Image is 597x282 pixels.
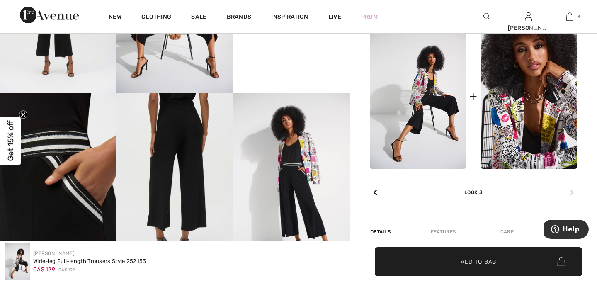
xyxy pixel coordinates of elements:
[233,93,350,268] img: Wide-Leg Full-Length Trousers Style 252153. 7
[469,87,477,106] div: +
[58,267,75,273] span: CA$ 199
[483,12,490,22] img: search the website
[19,111,27,119] button: Close teaser
[141,13,171,22] a: Clothing
[525,12,532,20] a: Sign In
[328,12,341,21] a: Live
[370,224,393,239] div: Details
[557,257,565,266] img: Bag.svg
[493,224,521,239] div: Care
[424,224,463,239] div: Features
[116,93,233,268] img: Wide-Leg Full-Length Trousers Style 252153. 6
[370,24,466,169] img: Wide-Leg Full-Length Trousers Style 252153
[109,13,121,22] a: New
[33,266,55,272] span: CA$ 129
[33,250,75,256] a: [PERSON_NAME]
[549,12,590,22] a: 4
[461,257,496,266] span: Add to Bag
[508,24,548,32] div: [PERSON_NAME]
[33,257,146,265] div: Wide-leg Full-length Trousers Style 252153
[544,220,589,241] iframe: Opens a widget where you can find more information
[578,13,580,20] span: 4
[20,7,79,23] img: 1ère Avenue
[370,169,577,196] div: Look 3
[566,12,573,22] img: My Bag
[5,243,30,280] img: Wide-Leg Full-Length Trousers Style 252153
[227,13,252,22] a: Brands
[361,12,378,21] a: Prom
[6,121,15,161] span: Get 15% off
[375,247,582,276] button: Add to Bag
[525,12,532,22] img: My Info
[191,13,206,22] a: Sale
[271,13,308,22] span: Inspiration
[481,24,577,169] img: Button Closure Abstract Jacket Style 252088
